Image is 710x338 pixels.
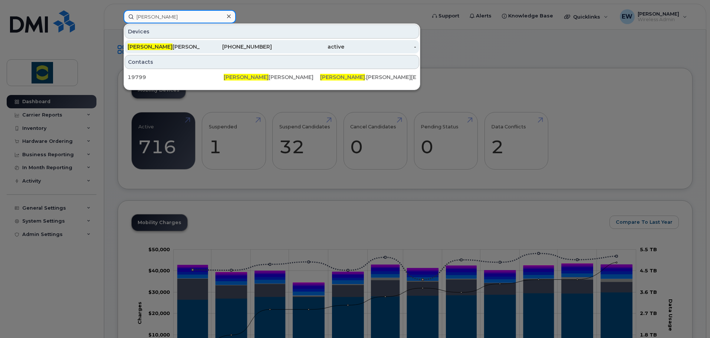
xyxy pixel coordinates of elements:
div: 19799 [128,73,224,81]
div: [PERSON_NAME] [128,43,200,50]
a: 19799[PERSON_NAME][PERSON_NAME][PERSON_NAME].[PERSON_NAME][EMAIL_ADDRESS][DOMAIN_NAME] [125,70,419,84]
div: active [272,43,344,50]
a: [PERSON_NAME][PERSON_NAME][PHONE_NUMBER]active- [125,40,419,53]
div: .[PERSON_NAME][EMAIL_ADDRESS][DOMAIN_NAME] [320,73,416,81]
div: - [344,43,417,50]
div: [PHONE_NUMBER] [200,43,272,50]
span: [PERSON_NAME] [224,74,269,81]
div: Contacts [125,55,419,69]
span: [PERSON_NAME] [128,43,172,50]
div: [PERSON_NAME] [224,73,320,81]
div: Devices [125,24,419,39]
span: [PERSON_NAME] [320,74,365,81]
